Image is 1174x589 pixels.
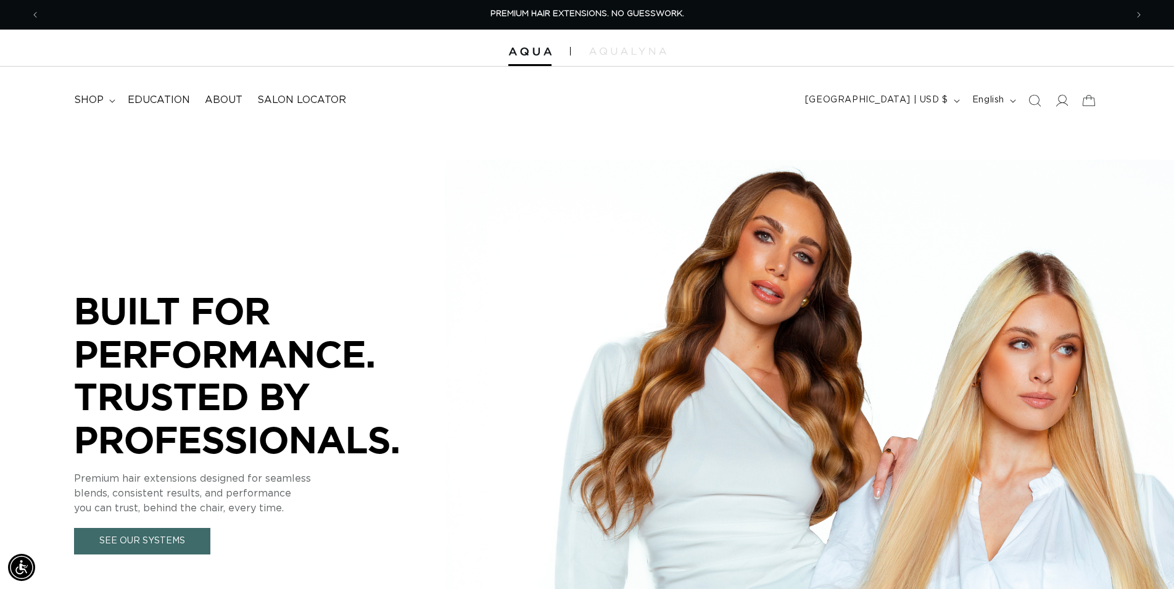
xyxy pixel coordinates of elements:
[805,94,948,107] span: [GEOGRAPHIC_DATA] | USD $
[128,94,190,107] span: Education
[1021,87,1048,114] summary: Search
[67,86,120,114] summary: shop
[74,471,444,516] p: Premium hair extensions designed for seamless blends, consistent results, and performance you can...
[1125,3,1152,27] button: Next announcement
[589,47,666,55] img: aqualyna.com
[508,47,552,56] img: Aqua Hair Extensions
[205,94,242,107] span: About
[120,86,197,114] a: Education
[8,554,35,581] div: Accessibility Menu
[22,3,49,27] button: Previous announcement
[250,86,353,114] a: Salon Locator
[74,289,444,461] p: BUILT FOR PERFORMANCE. TRUSTED BY PROFESSIONALS.
[490,10,684,18] span: PREMIUM HAIR EXTENSIONS. NO GUESSWORK.
[197,86,250,114] a: About
[74,94,104,107] span: shop
[798,89,965,112] button: [GEOGRAPHIC_DATA] | USD $
[74,528,210,554] a: See Our Systems
[972,94,1004,107] span: English
[965,89,1021,112] button: English
[257,94,346,107] span: Salon Locator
